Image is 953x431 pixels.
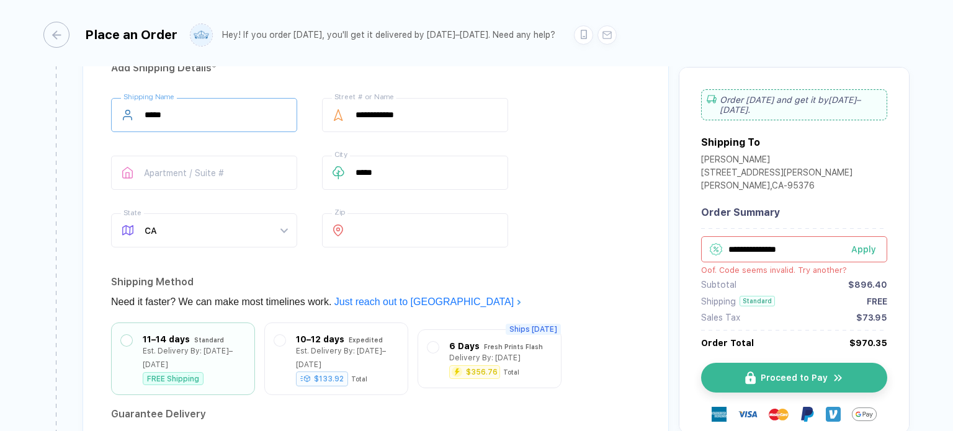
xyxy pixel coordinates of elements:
div: Oof. Code seems invalid. Try another? [701,265,887,275]
div: Shipping To [701,136,760,148]
button: iconProceed to Payicon [701,363,887,393]
div: Total [351,375,367,383]
div: Order Summary [701,207,887,218]
div: Hey! If you order [DATE], you'll get it delivered by [DATE]–[DATE]. Need any help? [222,30,555,40]
div: FREE Shipping [143,372,204,385]
div: Subtotal [701,280,736,290]
div: Shipping [701,296,736,306]
img: user profile [190,24,212,46]
div: $133.92 [296,371,348,386]
div: 10–12 days [296,332,344,346]
img: master-card [769,404,789,424]
div: Shipping Method [111,272,640,292]
img: Venmo [826,407,841,422]
div: [PERSON_NAME] [701,154,852,167]
div: 6 Days [449,339,480,353]
div: $896.40 [848,280,887,290]
span: Ships [DATE] [506,324,561,335]
h2: Guarantee Delivery [111,404,640,424]
div: $970.35 [849,338,887,348]
div: Est. Delivery By: [DATE]–[DATE] [296,344,398,371]
a: Just reach out to [GEOGRAPHIC_DATA] [334,296,522,307]
div: $356.76 [466,368,498,376]
div: Fresh Prints Flash [484,340,543,353]
div: 11–14 days StandardEst. Delivery By: [DATE]–[DATE]FREE Shipping [121,332,245,385]
div: 11–14 days [143,332,190,346]
div: [PERSON_NAME] , CA - 95376 [701,180,852,193]
div: Add Shipping Details [111,58,640,78]
div: Need it faster? We can make most timelines work. [111,292,640,312]
span: Proceed to Pay [761,373,828,383]
div: Standard [194,333,224,347]
div: Place an Order [85,27,177,42]
div: $73.95 [856,313,887,322]
span: CA [145,214,287,247]
img: GPay [852,402,877,427]
div: 6 Days Fresh Prints FlashDelivery By: [DATE]$356.76Total [427,339,552,378]
div: 10–12 days ExpeditedEst. Delivery By: [DATE]–[DATE]$133.92Total [274,332,398,385]
img: Paypal [800,407,815,422]
div: Total [503,368,519,376]
div: Apply [851,244,887,254]
div: Expedited [349,333,383,347]
div: Standard [740,296,775,306]
img: visa [738,404,758,424]
div: Sales Tax [701,313,740,322]
img: express [712,407,727,422]
img: icon [833,372,844,384]
div: Order [DATE] and get it by [DATE]–[DATE] . [701,89,887,120]
div: Order Total [701,338,754,348]
img: icon [745,371,756,384]
div: Est. Delivery By: [DATE]–[DATE] [143,344,245,371]
div: Delivery By: [DATE] [449,351,521,365]
div: [STREET_ADDRESS][PERSON_NAME] [701,167,852,180]
div: FREE [867,296,887,306]
button: Apply [836,236,887,262]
